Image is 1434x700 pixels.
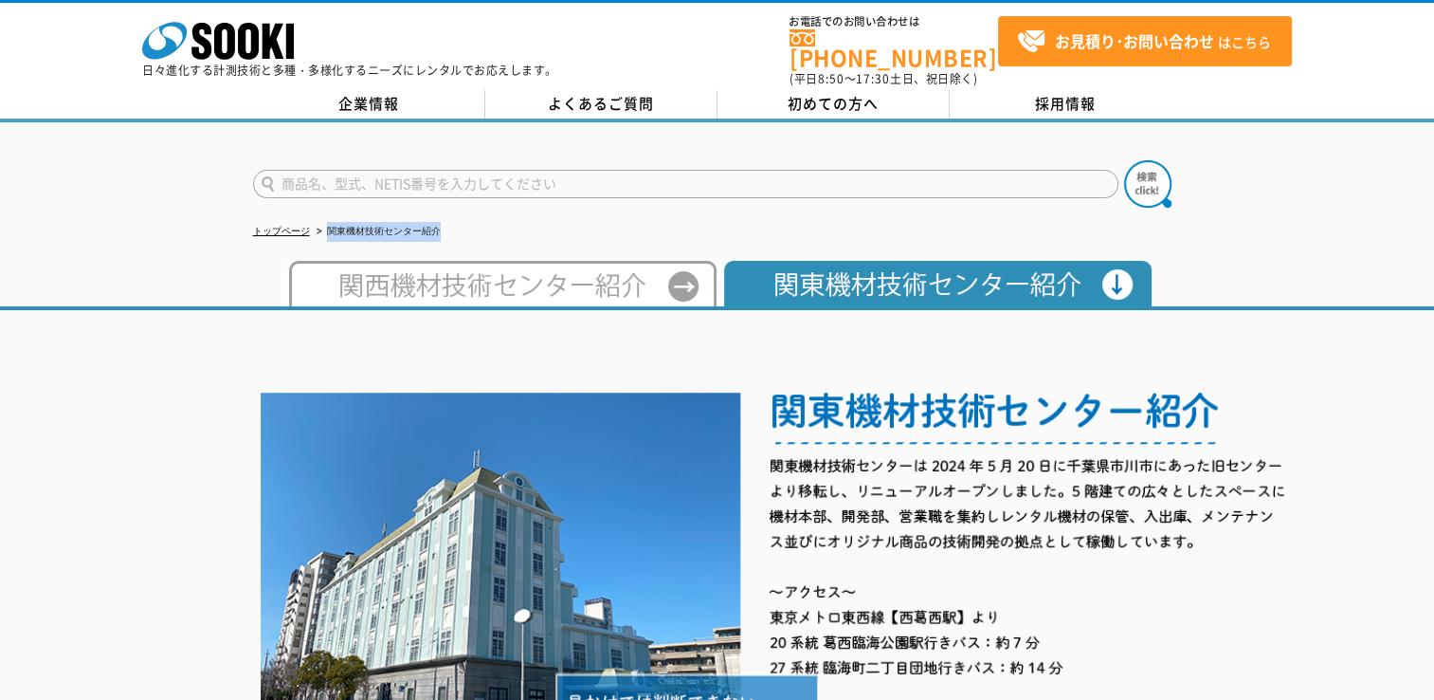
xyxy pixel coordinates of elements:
a: [PHONE_NUMBER] [790,29,998,68]
span: (平日 ～ 土日、祝日除く) [790,70,977,87]
a: 西日本テクニカルセンター紹介 [281,288,717,303]
span: 初めての方へ [788,93,879,114]
a: 企業情報 [253,90,485,119]
strong: お見積り･お問い合わせ [1055,29,1214,52]
a: 関東機材技術センター紹介 [717,288,1153,303]
a: お見積り･お問い合わせはこちら [998,16,1292,66]
p: 日々進化する計測技術と多種・多様化するニーズにレンタルでお応えします。 [142,64,557,76]
input: 商品名、型式、NETIS番号を入力してください [253,170,1118,198]
span: 8:50 [818,70,844,87]
a: トップページ [253,226,310,236]
a: 初めての方へ [717,90,950,119]
span: 17:30 [856,70,890,87]
a: よくあるご質問 [485,90,717,119]
img: 西日本テクニカルセンター紹介 [281,261,717,306]
span: はこちら [1017,28,1271,56]
img: btn_search.png [1124,160,1171,208]
span: お電話でのお問い合わせは [790,16,998,28]
li: 関東機材技術センター紹介 [313,222,441,242]
img: 関東機材技術センター紹介 [717,261,1153,306]
a: 採用情報 [950,90,1182,119]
